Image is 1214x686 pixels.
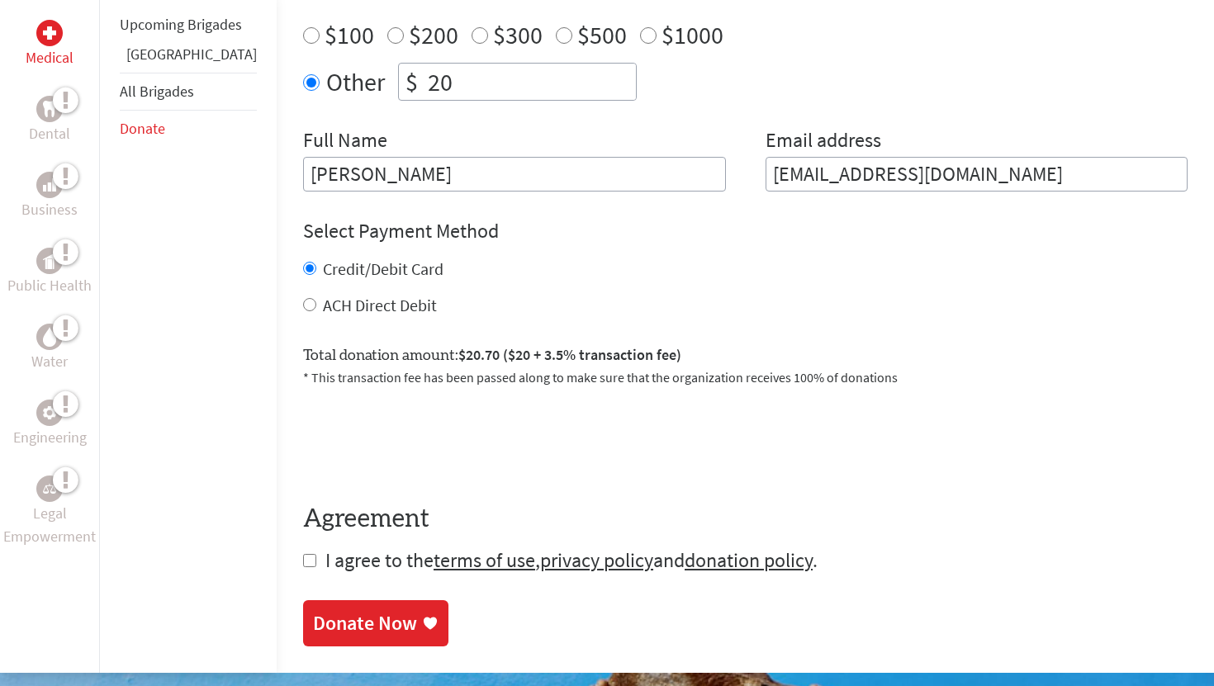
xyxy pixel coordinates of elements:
a: MedicalMedical [26,20,74,69]
img: Legal Empowerment [43,484,56,494]
p: Public Health [7,274,92,297]
a: privacy policy [540,547,653,573]
a: EngineeringEngineering [13,400,87,449]
label: Total donation amount: [303,343,681,367]
a: DentalDental [29,96,70,145]
a: WaterWater [31,324,68,373]
img: Engineering [43,406,56,419]
p: Business [21,198,78,221]
p: Engineering [13,426,87,449]
div: Donate Now [313,610,417,636]
input: Enter Amount [424,64,636,100]
p: Medical [26,46,74,69]
a: donation policy [685,547,813,573]
label: Other [326,63,385,101]
span: $20.70 ($20 + 3.5% transaction fee) [458,345,681,364]
a: [GEOGRAPHIC_DATA] [126,45,257,64]
img: Public Health [43,253,56,269]
label: ACH Direct Debit [323,295,437,315]
label: $300 [493,19,543,50]
h4: Select Payment Method [303,218,1188,244]
img: Dental [43,102,56,117]
p: Dental [29,122,70,145]
input: Your Email [766,157,1188,192]
a: Donate Now [303,600,448,646]
label: $100 [325,19,374,50]
a: terms of use [434,547,535,573]
a: Legal EmpowermentLegal Empowerment [3,475,96,548]
h4: Agreement [303,504,1188,534]
div: Dental [36,96,63,122]
div: $ [399,64,424,100]
div: Legal Empowerment [36,475,63,502]
img: Water [43,328,56,347]
p: * This transaction fee has been passed along to make sure that the organization receives 100% of ... [303,367,1188,387]
p: Water [31,350,68,373]
a: Donate [120,119,165,138]
label: Credit/Debit Card [323,258,443,279]
img: Medical [43,26,56,40]
a: Public HealthPublic Health [7,248,92,297]
a: All Brigades [120,82,194,101]
img: Business [43,178,56,192]
li: Donate [120,111,257,147]
div: Engineering [36,400,63,426]
input: Enter Full Name [303,157,726,192]
div: Medical [36,20,63,46]
a: BusinessBusiness [21,172,78,221]
label: $200 [409,19,458,50]
a: Upcoming Brigades [120,15,242,34]
iframe: reCAPTCHA [303,407,554,471]
li: Upcoming Brigades [120,7,257,43]
label: Email address [766,127,881,157]
div: Water [36,324,63,350]
li: Guatemala [120,43,257,73]
label: $1000 [662,19,723,50]
span: I agree to the , and . [325,547,818,573]
li: All Brigades [120,73,257,111]
p: Legal Empowerment [3,502,96,548]
div: Business [36,172,63,198]
div: Public Health [36,248,63,274]
label: Full Name [303,127,387,157]
label: $500 [577,19,627,50]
